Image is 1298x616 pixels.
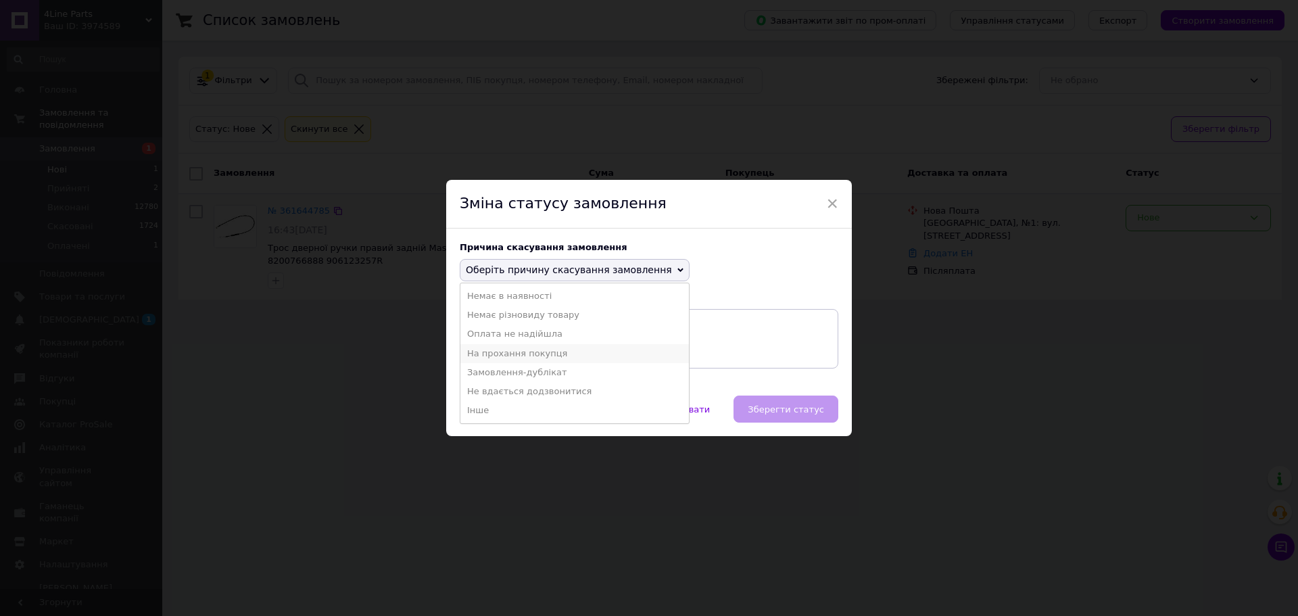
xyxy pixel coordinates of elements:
span: Оберіть причину скасування замовлення [466,264,672,275]
li: Замовлення-дублікат [460,363,689,382]
div: Причина скасування замовлення [460,242,838,252]
li: Не вдається додзвонитися [460,382,689,401]
span: × [826,192,838,215]
li: Немає в наявності [460,287,689,306]
li: На прохання покупця [460,344,689,363]
div: Зміна статусу замовлення [446,180,852,229]
li: Оплата не надійшла [460,325,689,343]
li: Інше [460,401,689,420]
li: Немає різновиду товару [460,306,689,325]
